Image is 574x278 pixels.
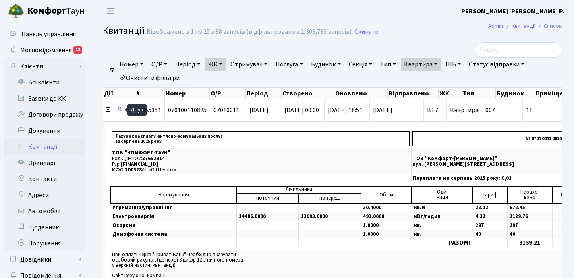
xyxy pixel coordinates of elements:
span: 37652914 [142,155,165,162]
td: 1.0000 [361,221,412,230]
span: 007 [485,106,495,115]
a: Документи [4,123,85,139]
a: Клієнти [4,58,85,74]
button: Переключити навігацію [101,4,121,18]
td: Оди- ниця [412,187,473,203]
th: # [135,88,165,99]
p: Р/р: [112,162,410,167]
a: ЖК [205,58,226,71]
span: Таун [27,4,85,18]
a: Заявки до КК [4,91,85,107]
td: Утримання/управління [111,203,237,212]
td: 672.45 [507,203,553,212]
a: Квитанції [4,139,85,155]
a: О/Р [148,58,170,71]
td: Охорона [111,221,237,230]
span: Квитанції [103,24,145,38]
td: Електроенергія [111,212,237,221]
td: РАЗОМ: [412,239,507,247]
td: 2129.76 [507,212,553,221]
span: Мої повідомлення [20,46,72,55]
a: Квартира [401,58,441,71]
a: Статус відправки [466,58,528,71]
a: Орендарі [4,155,85,171]
span: [FINANCIAL_ID] [121,161,158,168]
div: Друк [127,104,147,116]
th: Період [246,88,282,99]
th: Дії [103,88,135,99]
th: Будинок [496,88,535,99]
img: logo.png [8,3,24,19]
th: О/Р [210,88,246,99]
span: [DATE] 00:00 [284,106,319,115]
a: Будинок [308,58,344,71]
td: поперед. [299,193,361,203]
td: 493.0000 [361,212,412,221]
td: 40 [473,230,507,239]
th: ЖК [439,88,462,99]
td: Об'єм [361,187,412,203]
td: 13993.0000 [299,212,361,221]
span: Панель управління [21,30,76,39]
span: Квартира [450,106,479,115]
p: МФО: АТ «ОТП Банк» [112,167,410,173]
td: 22.12 [473,203,507,212]
span: КТ7 [427,107,443,113]
b: [PERSON_NAME] [PERSON_NAME] Р. [459,7,564,16]
td: кв.м [412,203,473,212]
td: Нарахування [111,187,237,203]
th: Оновлено [334,88,388,99]
td: Лічильники [237,187,361,193]
span: 11 [526,107,572,113]
td: 40 [507,230,553,239]
a: Автомобілі [4,203,85,219]
b: Комфорт [27,4,66,17]
a: Щоденник [4,219,85,235]
a: Адреси [4,187,85,203]
span: 070100110825 [168,106,207,115]
th: Тип [462,88,496,99]
td: кв. [412,230,473,239]
a: Порушення [4,235,85,251]
a: Admin [488,22,503,30]
input: Пошук... [475,42,562,58]
a: Контакти [4,171,85,187]
a: Послуга [272,58,306,71]
a: Мої повідомлення12 [4,42,85,58]
a: Тип [377,58,399,71]
a: Період [172,58,203,71]
td: 4.32 [473,212,507,221]
td: 297 [473,221,507,230]
a: Квитанції [512,22,535,30]
p: ТОВ "КОМФОРТ-ТАУН" [112,150,410,156]
span: [DATE] [373,107,420,113]
td: 1.0000 [361,230,412,239]
nav: breadcrumb [476,18,574,35]
span: 300528 [125,166,142,173]
a: Скинути [354,28,379,36]
a: Панель управління [4,26,85,42]
td: Нарахо- вано [507,187,553,203]
div: Відображено з 1 по 25 з 88 записів (відфільтровано з 1,303,733 записів). [147,28,353,36]
td: кв. [412,221,473,230]
span: 3355351 [139,106,161,115]
td: 3139.21 [507,239,553,247]
p: Рахунок на сплату житлово-комунальних послуг за серпень 2025 року [112,131,410,146]
span: 07010011 [213,106,239,115]
td: 14486.0000 [237,212,299,221]
span: [DATE] [249,106,269,115]
span: [DATE] 18:51 [328,106,363,115]
a: Всі клієнти [4,74,85,91]
a: ПІБ [442,58,464,71]
th: Створено [282,88,335,99]
div: 12 [73,46,82,54]
td: Домофонна система [111,230,237,239]
a: Договори продажу [4,107,85,123]
a: Очистити фільтри [116,71,183,85]
th: Відправлено [388,88,439,99]
th: Номер [165,88,210,99]
td: Тариф [473,187,507,203]
td: 30.4000 [361,203,412,212]
p: код ЄДРПОУ: [112,156,410,161]
td: кВт/годин [412,212,473,221]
